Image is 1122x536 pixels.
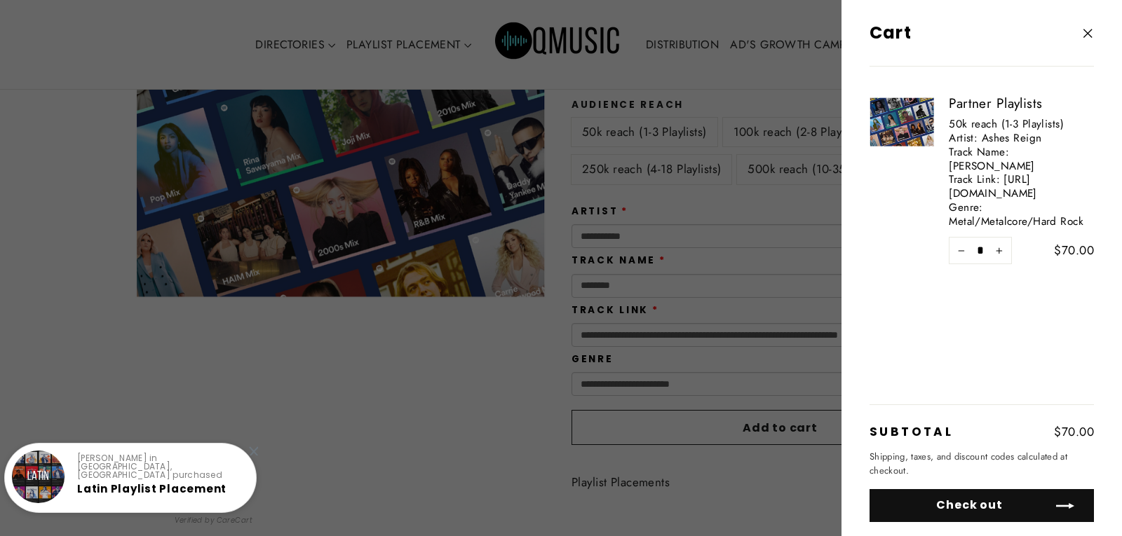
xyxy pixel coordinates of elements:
span: $70.00 [1054,242,1094,259]
img: Partner Playlists [870,97,935,146]
a: Latin Playlist Placement [77,481,227,496]
button: Check out [870,489,1094,522]
span: Track Name: [PERSON_NAME] [949,146,1094,174]
span: $70.00 [1054,423,1094,440]
span: 50k reach (1-3 Playlists) [949,112,1094,132]
p: [PERSON_NAME] in [GEOGRAPHIC_DATA], [GEOGRAPHIC_DATA] purchased [77,454,244,479]
button: Reduce item quantity by one [949,237,968,264]
button: Increase item quantity by one [992,237,1012,264]
input: quantity [949,237,1012,264]
span: Track Link: [URL][DOMAIN_NAME] [949,173,1094,201]
p: Shipping, taxes, and discount codes calculated at checkout. [870,450,1094,479]
span: Genre: Metal/Metalcore/Hard Rock [949,201,1094,229]
a: Partner Playlists [949,95,1094,112]
small: Verified by CareCart [175,515,253,526]
p: Subtotal [870,425,982,439]
div: Cart [870,11,1053,55]
span: Artist: Ashes Reign [949,132,1094,146]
